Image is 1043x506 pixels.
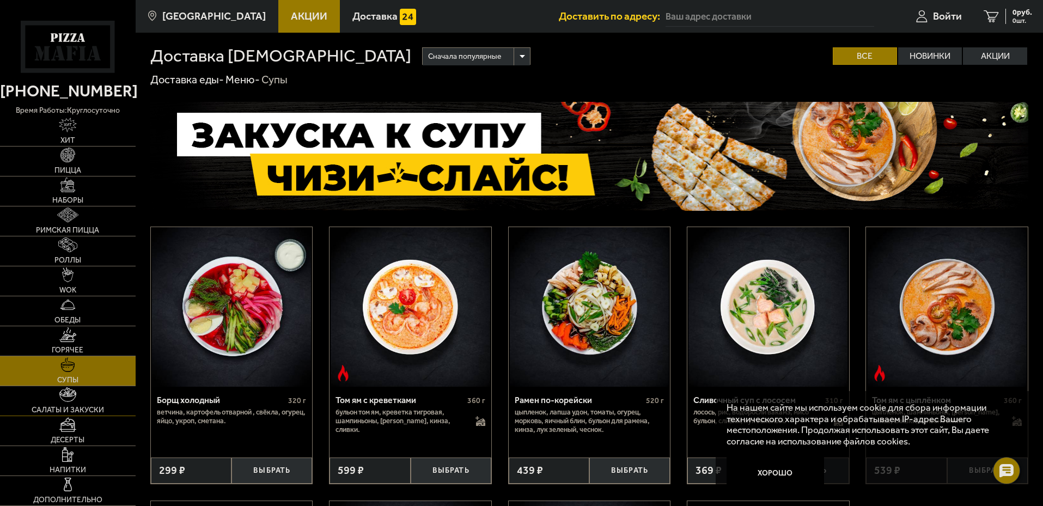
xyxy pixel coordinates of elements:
a: Рамен по-корейски [509,227,670,386]
p: бульон том ям, креветка тигровая, шампиньоны, [PERSON_NAME], кинза, сливки. [336,408,465,434]
div: Супы [261,73,288,87]
p: лосось, рис, водоросли вакамэ, мисо бульон, сливки, лук зеленый. [693,408,822,425]
button: Выбрать [411,458,491,484]
span: WOK [59,286,76,294]
img: 15daf4d41897b9f0e9f617042186c801.svg [400,9,416,25]
span: Римская пицца [36,227,99,234]
span: 369 ₽ [696,465,722,476]
h1: Доставка [DEMOGRAPHIC_DATA] [150,47,411,65]
div: Сливочный суп с лососем [693,395,822,405]
span: Пицца [54,167,81,174]
div: Рамен по-корейски [515,395,644,405]
img: Острое блюдо [335,365,351,381]
button: Хорошо [727,458,825,490]
span: Горячее [52,346,83,354]
button: Выбрать [231,458,312,484]
a: Острое блюдоТом ям с креветками [330,227,491,386]
p: ветчина, картофель отварной , свёкла, огурец, яйцо, укроп, сметана. [157,408,307,425]
span: 299 ₽ [159,465,185,476]
a: Борщ холодный [151,227,313,386]
span: Дополнительно [33,496,102,504]
span: Супы [57,376,78,384]
span: 0 шт. [1012,17,1032,24]
span: [GEOGRAPHIC_DATA] [162,11,266,21]
p: цыпленок, лапша удон, томаты, огурец, морковь, яичный блин, бульон для рамена, кинза, лук зеленый... [515,408,664,434]
img: Рамен по-корейски [510,227,669,386]
span: Наборы [52,197,83,204]
span: Доставка [352,11,398,21]
button: Выбрать [589,458,670,484]
span: Войти [933,11,962,21]
label: Все [833,47,897,65]
span: 599 ₽ [338,465,364,476]
span: 0 руб. [1012,9,1032,16]
span: Роллы [54,257,81,264]
img: Том ям с креветками [331,227,490,386]
img: Том ям с цыплёнком [868,227,1027,386]
p: На нашем сайте мы используем cookie для сбора информации технического характера и обрабатываем IP... [727,402,1011,447]
a: Меню- [225,73,260,86]
span: Сначала популярные [428,46,501,67]
a: Доставка еды- [150,73,224,86]
div: Том ям с креветками [336,395,465,405]
span: Обеды [54,316,81,324]
input: Ваш адрес доставки [666,7,874,27]
span: 520 г [646,396,664,405]
span: 360 г [467,396,485,405]
img: Борщ холодный [152,227,311,386]
img: Сливочный суп с лососем [688,227,847,386]
label: Новинки [898,47,962,65]
span: 439 ₽ [517,465,543,476]
span: Десерты [51,436,84,444]
span: 320 г [288,396,306,405]
span: Акции [291,11,327,21]
span: Салаты и закуски [32,406,104,414]
img: Острое блюдо [871,365,888,381]
span: Напитки [50,466,86,474]
a: Сливочный суп с лососем [687,227,849,386]
span: Доставить по адресу: [559,11,666,21]
label: Акции [963,47,1027,65]
div: Борщ холодный [157,395,286,405]
span: Хит [60,137,75,144]
a: Острое блюдоТом ям с цыплёнком [866,227,1028,386]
